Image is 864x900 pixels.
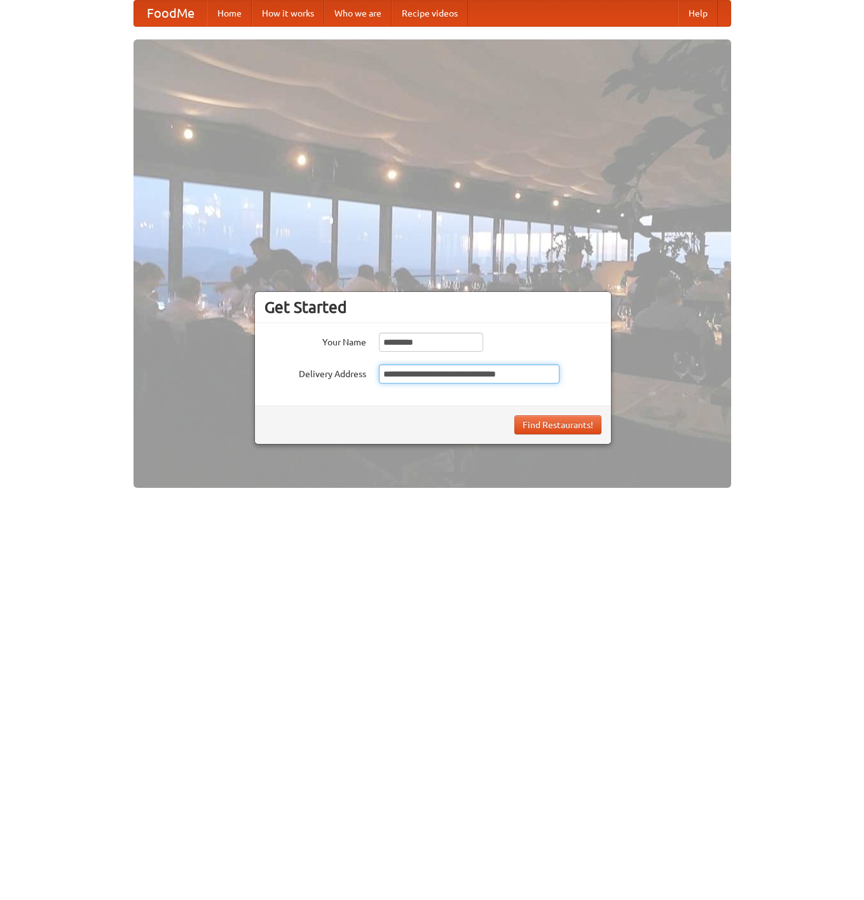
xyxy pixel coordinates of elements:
button: Find Restaurants! [514,415,601,434]
a: Who we are [324,1,392,26]
a: FoodMe [134,1,207,26]
label: Your Name [264,333,366,349]
a: Help [678,1,718,26]
a: Recipe videos [392,1,468,26]
h3: Get Started [264,298,601,317]
a: How it works [252,1,324,26]
label: Delivery Address [264,364,366,380]
a: Home [207,1,252,26]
